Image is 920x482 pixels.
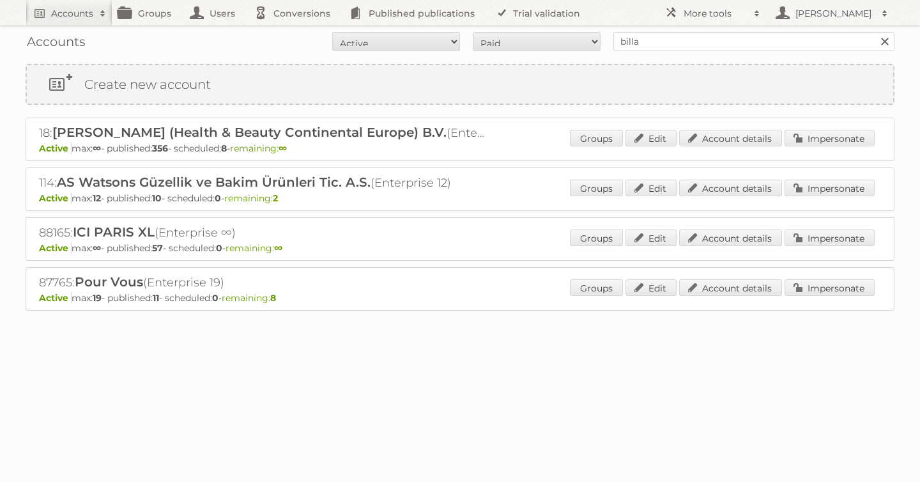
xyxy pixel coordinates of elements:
strong: 2 [273,192,278,204]
span: remaining: [224,192,278,204]
a: Impersonate [785,180,875,196]
span: [PERSON_NAME] (Health & Beauty Continental Europe) B.V. [52,125,447,140]
a: Account details [679,229,782,246]
a: Impersonate [785,279,875,296]
strong: ∞ [93,242,101,254]
span: AS Watsons Güzellik ve Bakim Ürünleri Tic. A.S. [57,175,371,190]
span: remaining: [230,143,287,154]
span: ICI PARIS XL [73,224,155,240]
strong: 8 [221,143,227,154]
h2: [PERSON_NAME] [792,7,875,20]
strong: 57 [152,242,163,254]
p: max: - published: - scheduled: - [39,292,881,304]
h2: 88165: (Enterprise ∞) [39,224,486,241]
strong: 12 [93,192,101,204]
a: Groups [570,279,623,296]
span: Active [39,242,72,254]
p: max: - published: - scheduled: - [39,143,881,154]
strong: 10 [152,192,162,204]
a: Edit [625,279,677,296]
a: Account details [679,130,782,146]
h2: 87765: (Enterprise 19) [39,274,486,291]
span: Active [39,292,72,304]
strong: 0 [215,192,221,204]
a: Impersonate [785,130,875,146]
a: Groups [570,229,623,246]
span: remaining: [222,292,276,304]
strong: 0 [212,292,218,304]
a: Groups [570,130,623,146]
strong: ∞ [279,143,287,154]
a: Edit [625,130,677,146]
a: Create new account [27,65,893,104]
strong: 11 [153,292,159,304]
strong: ∞ [274,242,282,254]
h2: 18: (Enterprise ∞) [39,125,486,141]
a: Impersonate [785,229,875,246]
a: Edit [625,229,677,246]
h2: More tools [684,7,747,20]
h2: Accounts [51,7,93,20]
span: remaining: [226,242,282,254]
a: Account details [679,180,782,196]
a: Edit [625,180,677,196]
span: Active [39,143,72,154]
span: Active [39,192,72,204]
h2: 114: (Enterprise 12) [39,175,486,191]
p: max: - published: - scheduled: - [39,192,881,204]
strong: 0 [216,242,222,254]
a: Account details [679,279,782,296]
a: Groups [570,180,623,196]
p: max: - published: - scheduled: - [39,242,881,254]
strong: 19 [93,292,102,304]
span: Pour Vous [75,274,143,290]
strong: 356 [152,143,168,154]
strong: ∞ [93,143,101,154]
strong: 8 [270,292,276,304]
